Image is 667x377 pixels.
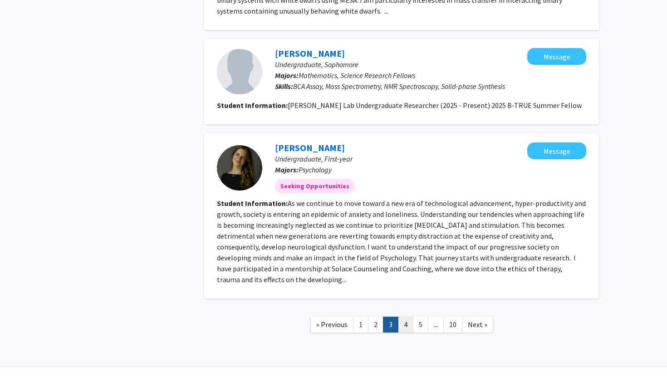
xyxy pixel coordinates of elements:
[275,71,299,80] b: Majors:
[288,101,582,110] fg-read-more: [PERSON_NAME] Lab Undergraduate Researcher (2025 - Present) 2025 B-TRUE Summer Fellow
[217,101,288,110] b: Student Information:
[434,320,438,329] span: ...
[398,317,413,333] a: 4
[275,154,353,163] span: Undergraduate, First-year
[204,308,599,344] nav: Page navigation
[275,179,355,193] mat-chip: Seeking Opportunities
[217,199,288,208] b: Student Information:
[443,317,462,333] a: 10
[310,317,353,333] a: Previous
[368,317,383,333] a: 2
[383,317,398,333] a: 3
[275,82,293,91] b: Skills:
[299,165,332,174] span: Psychology
[7,336,39,370] iframe: Chat
[468,320,487,329] span: Next »
[275,48,345,59] a: [PERSON_NAME]
[413,317,428,333] a: 5
[527,142,586,159] button: Message Sophia Brady
[275,165,299,174] b: Majors:
[275,142,345,153] a: [PERSON_NAME]
[275,60,358,69] span: Undergraduate, Sophomore
[462,317,493,333] a: Next
[353,317,368,333] a: 1
[316,320,348,329] span: « Previous
[299,71,415,80] span: Mathematics, Science Research Fellows
[217,199,586,284] fg-read-more: As we continue to move toward a new era of technological advancement, hyper-productivity and grow...
[293,82,505,91] span: BCA Assay, Mass Spectrometry, NMR Spectroscopy, Solid-phase Synthesis
[527,48,586,65] button: Message Evan Roos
